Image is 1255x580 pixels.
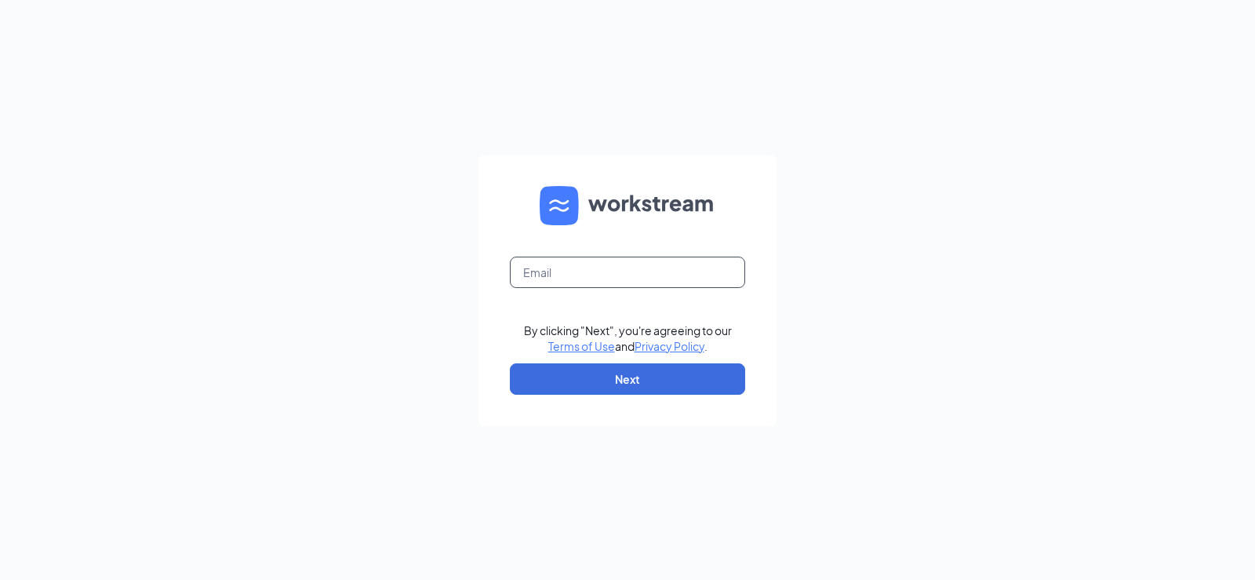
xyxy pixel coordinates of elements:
button: Next [510,363,745,395]
a: Privacy Policy [635,339,704,353]
div: By clicking "Next", you're agreeing to our and . [524,323,732,354]
img: WS logo and Workstream text [540,186,715,225]
input: Email [510,257,745,288]
a: Terms of Use [548,339,615,353]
